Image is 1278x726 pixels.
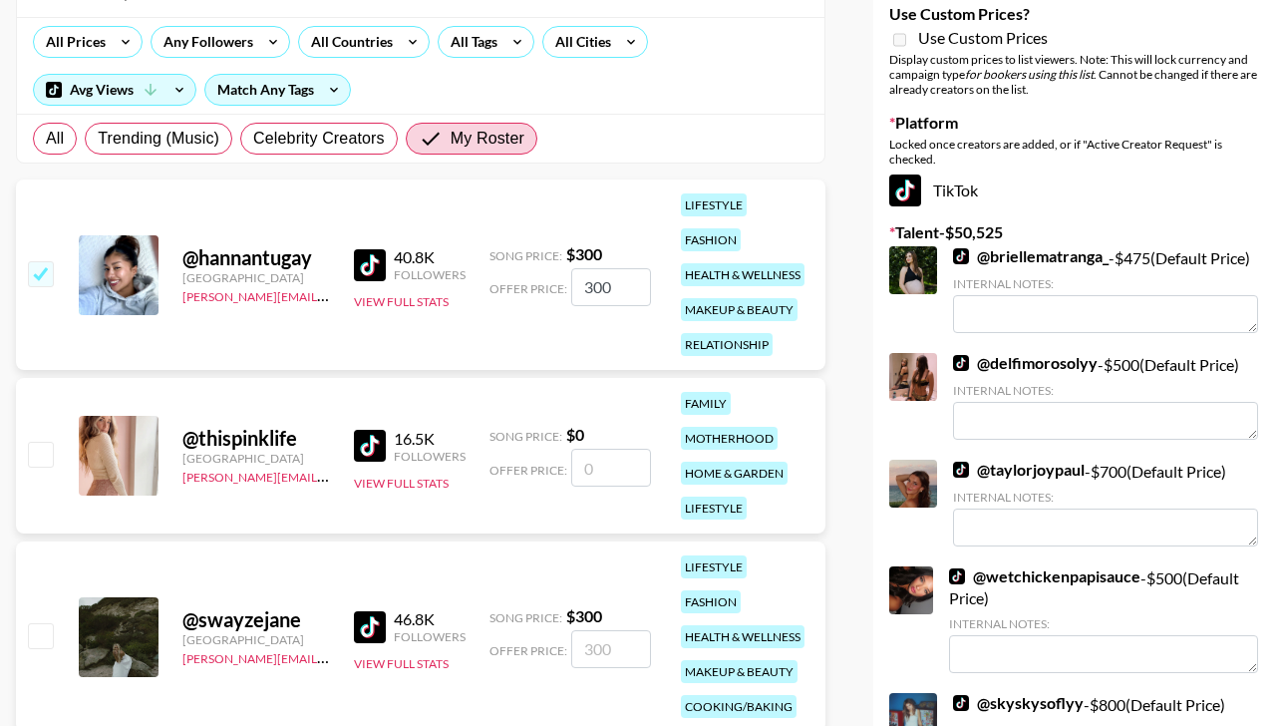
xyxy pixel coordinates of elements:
input: 0 [571,449,651,487]
div: [GEOGRAPHIC_DATA] [182,451,330,466]
div: 46.8K [394,609,466,629]
button: View Full Stats [354,656,449,671]
span: Song Price: [489,248,562,263]
label: Platform [889,113,1262,133]
div: relationship [681,333,773,356]
a: @taylorjoypaul [953,460,1085,480]
span: Use Custom Prices [918,28,1048,48]
img: TikTok [953,695,969,711]
span: My Roster [451,127,524,151]
strong: $ 300 [566,244,602,263]
div: makeup & beauty [681,660,798,683]
a: @briellematranga_ [953,246,1109,266]
span: Song Price: [489,610,562,625]
div: fashion [681,228,741,251]
label: Talent - $ 50,525 [889,222,1262,242]
div: cooking/baking [681,695,797,718]
div: home & garden [681,462,788,485]
div: Internal Notes: [953,490,1258,505]
div: All Countries [299,27,397,57]
span: Trending (Music) [98,127,219,151]
a: [PERSON_NAME][EMAIL_ADDRESS][PERSON_NAME][DOMAIN_NAME] [182,285,572,304]
a: [PERSON_NAME][EMAIL_ADDRESS][PERSON_NAME][DOMAIN_NAME] [182,647,572,666]
div: @ thispinklife [182,426,330,451]
span: Offer Price: [489,281,567,296]
div: @ hannantugay [182,245,330,270]
img: TikTok [354,430,386,462]
div: [GEOGRAPHIC_DATA] [182,632,330,647]
div: All Prices [34,27,110,57]
img: TikTok [949,568,965,584]
div: makeup & beauty [681,298,798,321]
div: Followers [394,629,466,644]
button: View Full Stats [354,294,449,309]
div: - $ 475 (Default Price) [953,246,1258,333]
span: Celebrity Creators [253,127,385,151]
img: TikTok [953,355,969,371]
div: Avg Views [34,75,195,105]
em: for bookers using this list [965,67,1094,82]
div: 16.5K [394,429,466,449]
div: Any Followers [152,27,257,57]
strong: $ 0 [566,425,584,444]
div: lifestyle [681,193,747,216]
input: 300 [571,630,651,668]
button: View Full Stats [354,476,449,491]
img: TikTok [953,248,969,264]
img: TikTok [354,249,386,281]
span: Song Price: [489,429,562,444]
div: fashion [681,590,741,613]
div: family [681,392,731,415]
a: @skyskysoflyy [953,693,1084,713]
div: 40.8K [394,247,466,267]
div: lifestyle [681,497,747,520]
div: Match Any Tags [205,75,350,105]
img: TikTok [889,175,921,206]
div: Internal Notes: [953,383,1258,398]
div: [GEOGRAPHIC_DATA] [182,270,330,285]
label: Use Custom Prices? [889,4,1262,24]
div: Locked once creators are added, or if "Active Creator Request" is checked. [889,137,1262,167]
div: health & wellness [681,263,804,286]
div: - $ 500 (Default Price) [949,566,1258,673]
div: All Tags [439,27,501,57]
div: Followers [394,449,466,464]
div: - $ 500 (Default Price) [953,353,1258,440]
div: TikTok [889,175,1262,206]
img: TikTok [953,462,969,478]
input: 300 [571,268,651,306]
a: @delfimorosolyy [953,353,1098,373]
a: [PERSON_NAME][EMAIL_ADDRESS][PERSON_NAME][DOMAIN_NAME] [182,466,572,485]
div: All Cities [543,27,615,57]
strong: $ 300 [566,606,602,625]
div: @ swayzejane [182,607,330,632]
div: Display custom prices to list viewers. Note: This will lock currency and campaign type . Cannot b... [889,52,1262,97]
div: Internal Notes: [953,276,1258,291]
span: Offer Price: [489,463,567,478]
div: Internal Notes: [949,616,1258,631]
span: All [46,127,64,151]
div: health & wellness [681,625,804,648]
a: @wetchickenpapisauce [949,566,1140,586]
img: TikTok [354,611,386,643]
div: - $ 700 (Default Price) [953,460,1258,546]
div: lifestyle [681,555,747,578]
div: motherhood [681,427,778,450]
div: Followers [394,267,466,282]
span: Offer Price: [489,643,567,658]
